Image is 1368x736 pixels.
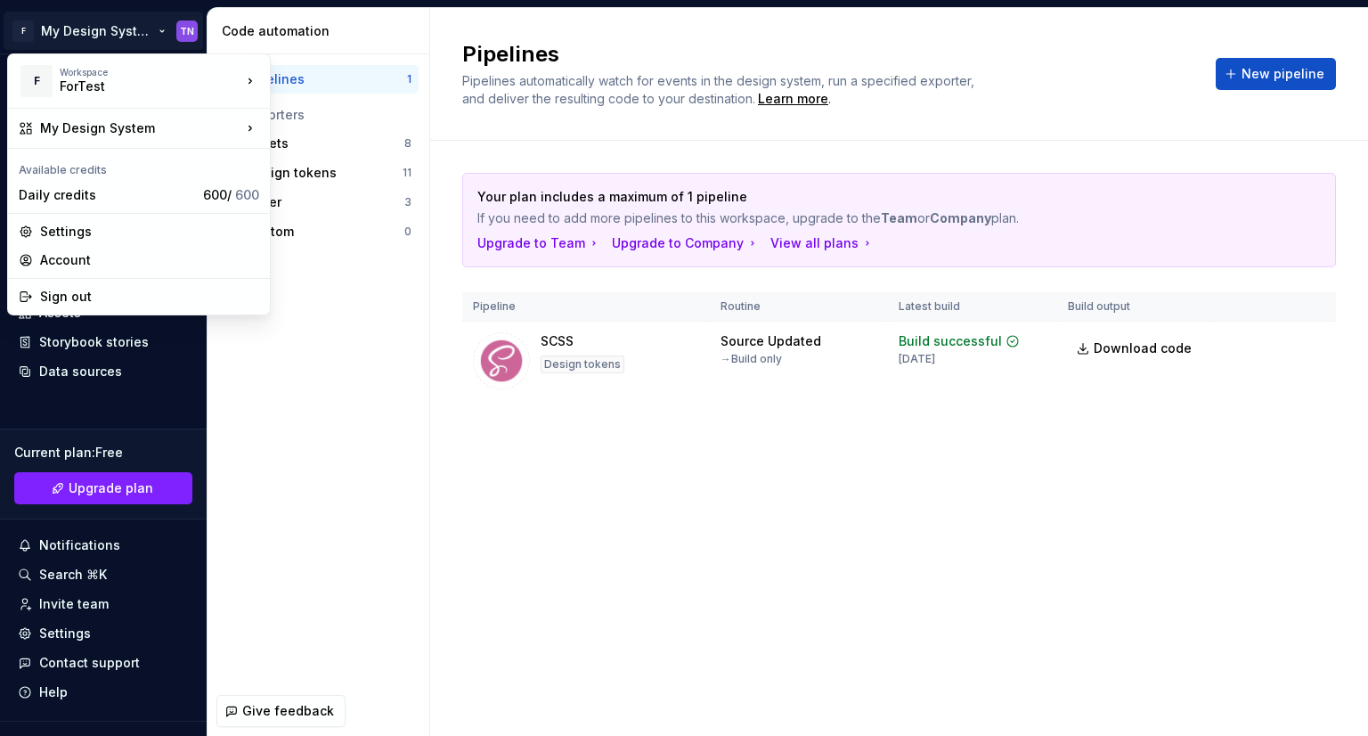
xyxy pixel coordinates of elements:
div: ForTest [60,78,211,95]
div: Daily credits [19,186,196,204]
span: 600 [235,187,259,202]
div: F [20,65,53,97]
div: Workspace [60,67,241,78]
div: My Design System [40,119,241,137]
div: Sign out [40,288,259,306]
div: Settings [40,223,259,241]
div: Account [40,251,259,269]
div: Available credits [12,152,266,181]
span: 600 / [203,187,259,202]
